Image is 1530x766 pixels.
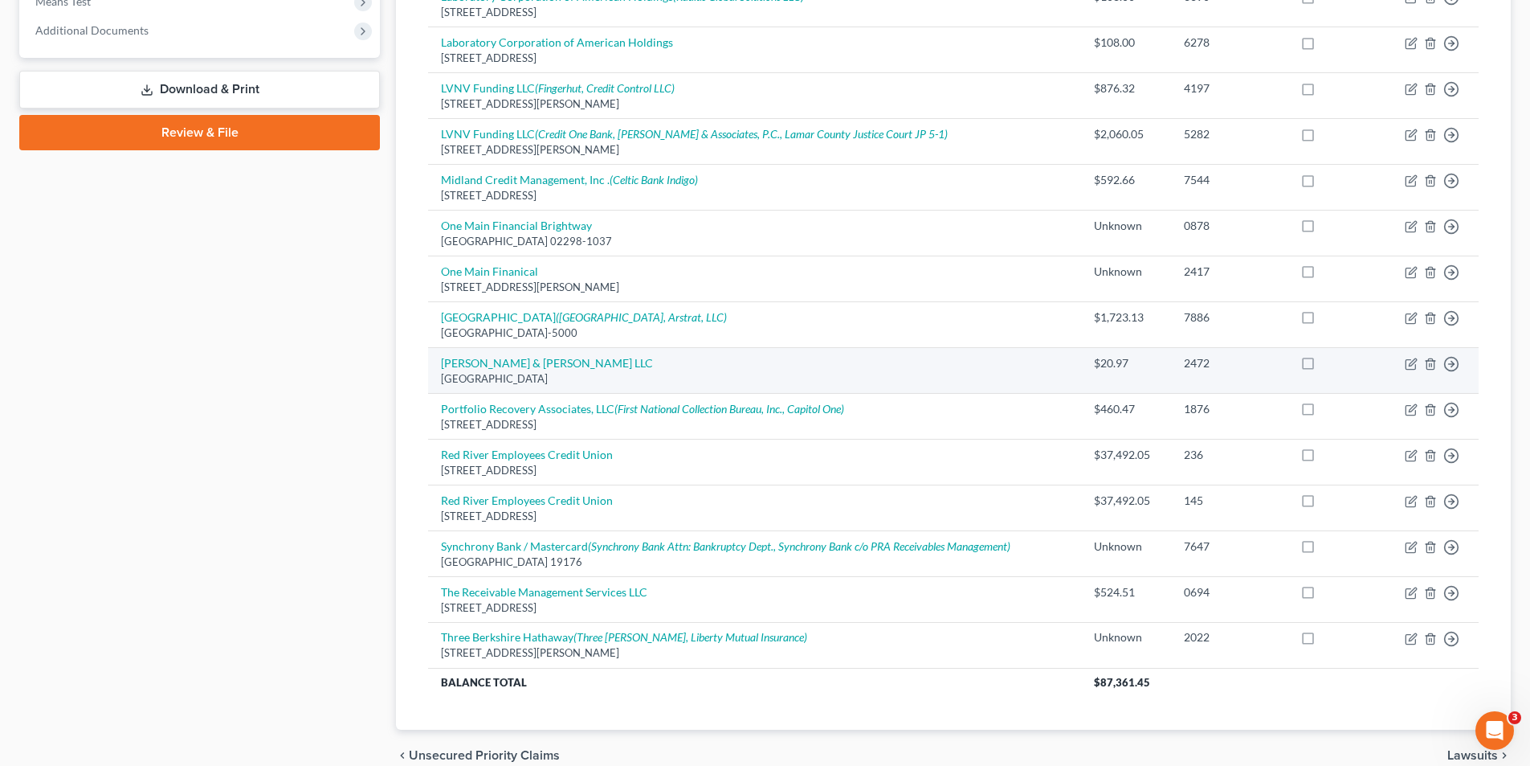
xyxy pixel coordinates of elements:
div: [STREET_ADDRESS][PERSON_NAME] [441,142,1068,158]
div: $592.66 [1094,172,1158,188]
span: Additional Documents [35,23,149,37]
div: 7886 [1184,309,1275,326]
div: [STREET_ADDRESS] [441,463,1068,478]
div: [STREET_ADDRESS] [441,188,1068,203]
i: (Synchrony Bank Attn: Bankruptcy Dept., Synchrony Bank c/o PRA Receivables Management) [588,539,1010,553]
div: [STREET_ADDRESS] [441,600,1068,616]
div: $20.97 [1094,355,1158,371]
div: [STREET_ADDRESS] [441,417,1068,432]
div: 0878 [1184,218,1275,234]
div: [STREET_ADDRESS][PERSON_NAME] [441,280,1068,295]
a: [GEOGRAPHIC_DATA]([GEOGRAPHIC_DATA], Arstrat, LLC) [441,310,727,324]
a: Midland Credit Management, Inc .(Celtic Bank Indigo) [441,173,698,186]
div: $1,723.13 [1094,309,1158,326]
div: 2472 [1184,355,1275,371]
div: $876.32 [1094,80,1158,96]
div: $524.51 [1094,584,1158,600]
div: 7647 [1184,539,1275,555]
a: Review & File [19,115,380,150]
a: Three Berkshire Hathaway(Three [PERSON_NAME], Liberty Mutual Insurance) [441,630,807,644]
a: Laboratory Corporation of American Holdings [441,35,673,49]
div: [GEOGRAPHIC_DATA]-5000 [441,326,1068,341]
a: Portfolio Recovery Associates, LLC(First National Collection Bureau, Inc., Capitol One) [441,402,844,416]
div: [GEOGRAPHIC_DATA] 19176 [441,555,1068,570]
div: Unknown [1094,264,1158,280]
div: [GEOGRAPHIC_DATA] [441,371,1068,387]
i: chevron_right [1498,749,1511,762]
div: 5282 [1184,126,1275,142]
div: 6278 [1184,35,1275,51]
div: [STREET_ADDRESS][PERSON_NAME] [441,645,1068,661]
div: Unknown [1094,629,1158,645]
div: 236 [1184,447,1275,463]
i: ([GEOGRAPHIC_DATA], Arstrat, LLC) [556,310,727,324]
div: [STREET_ADDRESS][PERSON_NAME] [441,96,1068,112]
i: (Fingerhut, Credit Control LLC) [535,81,675,95]
button: Lawsuits chevron_right [1447,749,1511,762]
a: The Receivable Management Services LLC [441,585,647,599]
a: Red River Employees Credit Union [441,494,613,507]
iframe: Intercom live chat [1475,711,1514,750]
div: 2022 [1184,629,1275,645]
div: $108.00 [1094,35,1158,51]
span: Lawsuits [1447,749,1498,762]
i: (First National Collection Bureau, Inc., Capitol One) [614,402,844,416]
div: $460.47 [1094,401,1158,417]
div: [STREET_ADDRESS] [441,51,1068,66]
div: $37,492.05 [1094,447,1158,463]
div: [GEOGRAPHIC_DATA] 02298-1037 [441,234,1068,249]
div: [STREET_ADDRESS] [441,509,1068,524]
span: Unsecured Priority Claims [409,749,560,762]
i: (Three [PERSON_NAME], Liberty Mutual Insurance) [573,630,807,644]
span: $87,361.45 [1094,676,1150,689]
div: 2417 [1184,264,1275,280]
div: 0694 [1184,584,1275,600]
button: chevron_left Unsecured Priority Claims [396,749,560,762]
div: 7544 [1184,172,1275,188]
i: (Celtic Bank Indigo) [610,173,698,186]
i: chevron_left [396,749,409,762]
a: One Main Financial Brightway [441,219,592,232]
div: Unknown [1094,218,1158,234]
a: LVNV Funding LLC(Credit One Bank, [PERSON_NAME] & Associates, P.C., Lamar County Justice Court JP... [441,127,948,141]
a: LVNV Funding LLC(Fingerhut, Credit Control LLC) [441,81,675,95]
a: Red River Employees Credit Union [441,448,613,461]
div: 1876 [1184,401,1275,417]
a: Synchrony Bank / Mastercard(Synchrony Bank Attn: Bankruptcy Dept., Synchrony Bank c/o PRA Receiva... [441,539,1010,553]
div: [STREET_ADDRESS] [441,5,1068,20]
a: One Main Finanical [441,264,538,278]
th: Balance Total [428,668,1081,697]
span: 3 [1508,711,1521,724]
i: (Credit One Bank, [PERSON_NAME] & Associates, P.C., Lamar County Justice Court JP 5-1) [535,127,948,141]
a: Download & Print [19,71,380,109]
div: 145 [1184,493,1275,509]
div: 4197 [1184,80,1275,96]
div: $2,060.05 [1094,126,1158,142]
div: Unknown [1094,539,1158,555]
a: [PERSON_NAME] & [PERSON_NAME] LLC [441,356,653,370]
div: $37,492.05 [1094,493,1158,509]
